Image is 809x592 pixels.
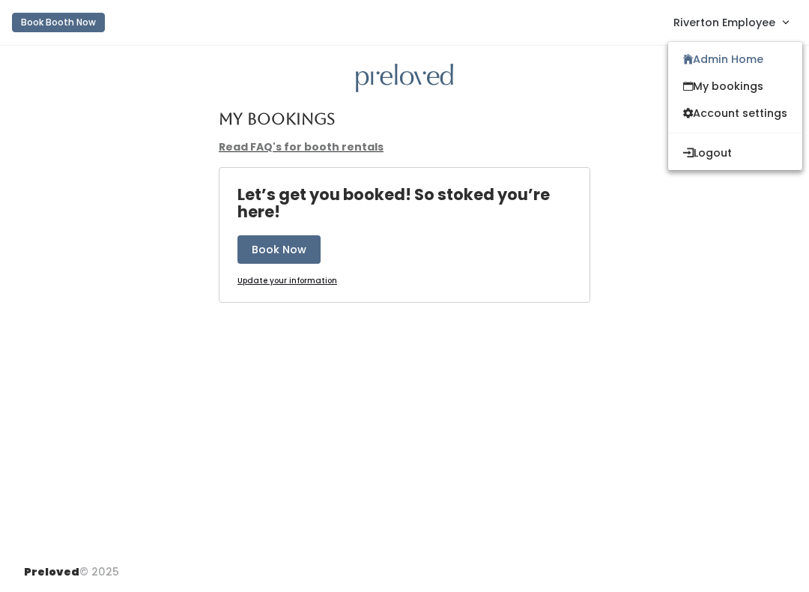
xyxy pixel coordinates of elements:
[24,552,119,580] div: © 2025
[12,6,105,39] a: Book Booth Now
[237,275,337,286] u: Update your information
[668,100,802,127] a: Account settings
[237,186,590,220] h4: Let’s get you booked! So stoked you’re here!
[668,73,802,100] a: My bookings
[668,139,802,166] button: Logout
[24,564,79,579] span: Preloved
[219,139,384,154] a: Read FAQ's for booth rentals
[12,13,105,32] button: Book Booth Now
[356,64,453,93] img: preloved logo
[658,6,803,38] a: Riverton Employee
[668,46,802,73] a: Admin Home
[673,14,775,31] span: Riverton Employee
[237,276,337,287] a: Update your information
[219,110,335,127] h4: My Bookings
[237,235,321,264] button: Book Now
